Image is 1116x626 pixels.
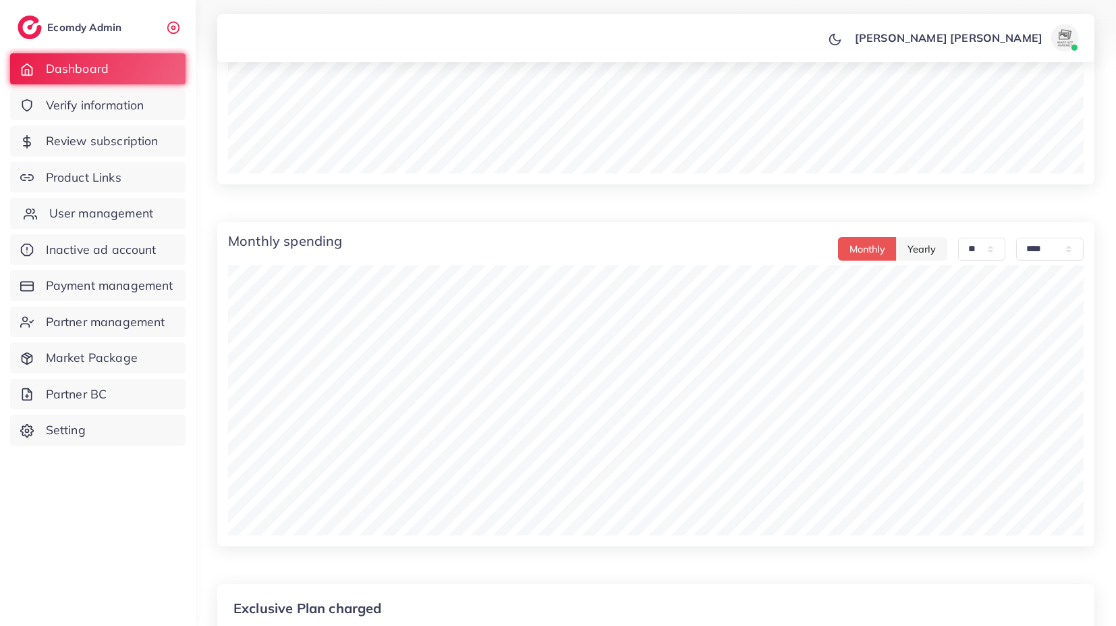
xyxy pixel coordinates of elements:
a: Setting [10,415,186,446]
span: Inactive ad account [46,241,157,259]
img: logo [18,16,42,39]
h4: Monthly spending [228,233,343,249]
a: Inactive ad account [10,234,186,265]
p: [PERSON_NAME] [PERSON_NAME] [855,30,1042,46]
h2: Ecomdy Admin [47,21,125,34]
a: Market Package [10,342,186,373]
a: Partner management [10,307,186,338]
a: Payment management [10,270,186,301]
span: Dashboard [46,60,109,78]
a: [PERSON_NAME] [PERSON_NAME]avatar [847,24,1084,51]
span: Partner management [46,313,165,331]
a: Product Links [10,162,186,193]
a: Dashboard [10,53,186,84]
button: Monthly [838,237,897,261]
span: Setting [46,421,86,439]
span: Payment management [46,277,173,294]
span: Review subscription [46,132,159,150]
span: Verify information [46,97,144,114]
button: Yearly [896,237,947,261]
a: Review subscription [10,126,186,157]
a: Verify information [10,90,186,121]
a: logoEcomdy Admin [18,16,125,39]
a: Partner BC [10,379,186,410]
img: avatar [1051,24,1078,51]
span: Partner BC [46,386,107,403]
a: User management [10,198,186,229]
span: Product Links [46,169,121,186]
p: Exclusive Plan charged [233,600,645,617]
span: User management [49,205,153,222]
span: Market Package [46,349,138,367]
